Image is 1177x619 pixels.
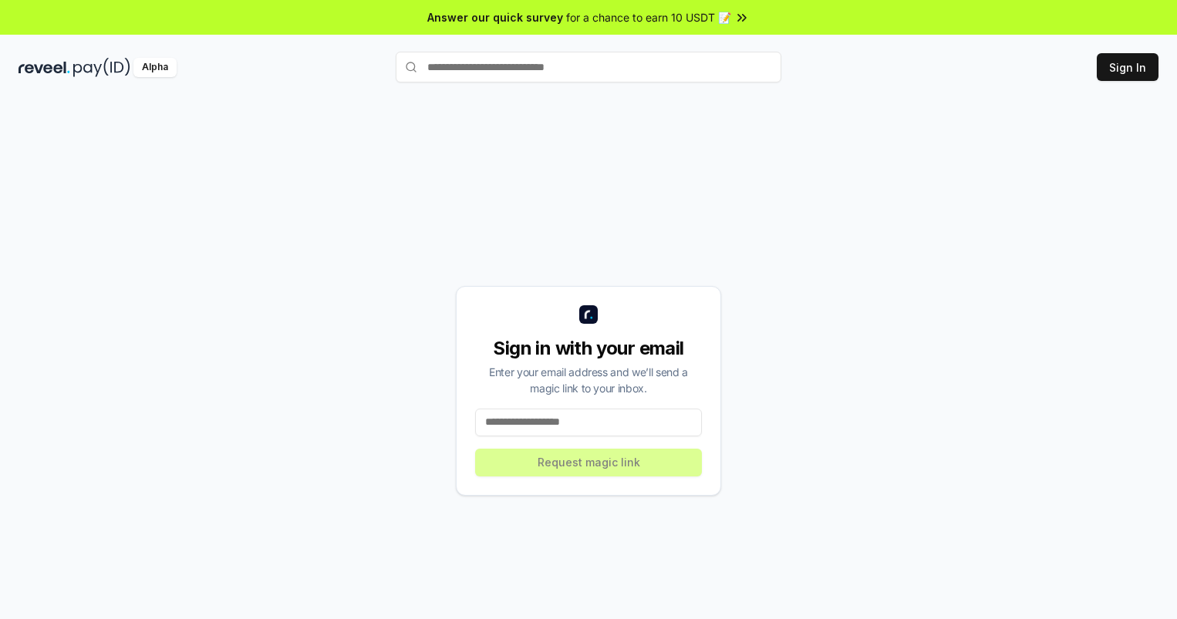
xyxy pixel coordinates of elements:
button: Sign In [1097,53,1158,81]
div: Alpha [133,58,177,77]
div: Sign in with your email [475,336,702,361]
img: pay_id [73,58,130,77]
img: logo_small [579,305,598,324]
div: Enter your email address and we’ll send a magic link to your inbox. [475,364,702,396]
span: for a chance to earn 10 USDT 📝 [566,9,731,25]
span: Answer our quick survey [427,9,563,25]
img: reveel_dark [19,58,70,77]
